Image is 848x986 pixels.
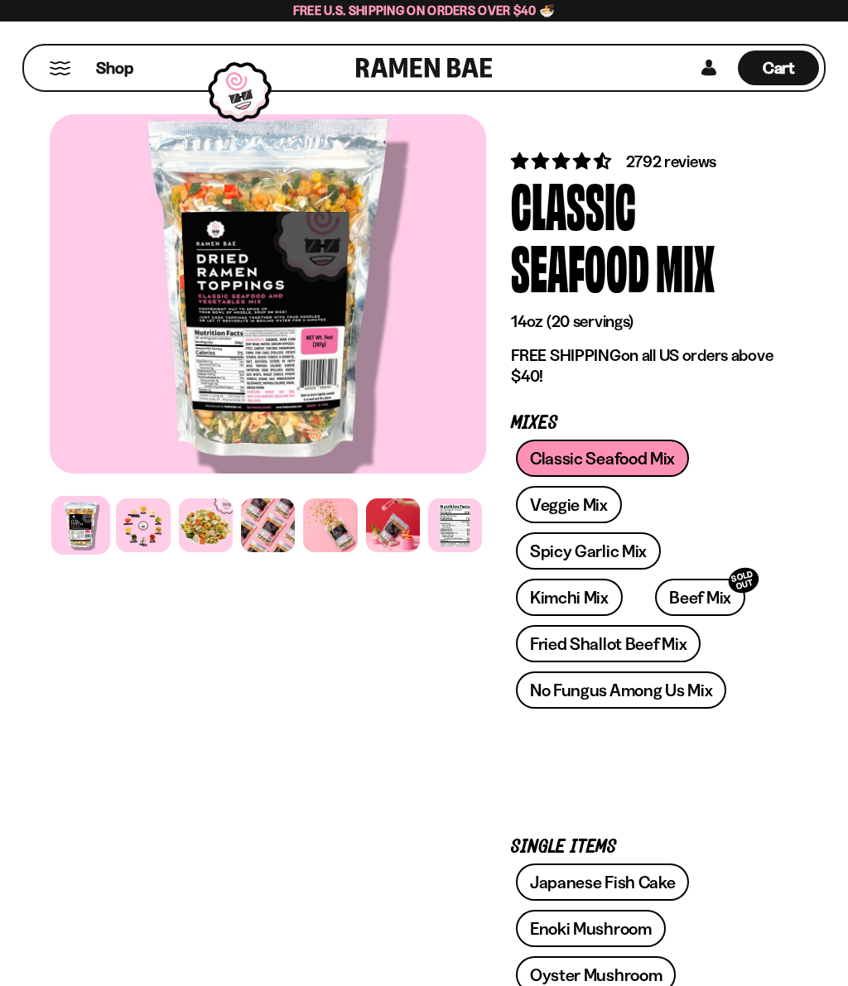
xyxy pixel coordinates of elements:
span: Shop [96,57,133,79]
div: Seafood [511,235,649,297]
span: 2792 reviews [626,152,717,171]
p: Single Items [511,839,773,855]
button: Mobile Menu Trigger [49,61,71,75]
a: Enoki Mushroom [516,910,666,947]
a: Veggie Mix [516,486,622,523]
a: Beef MixSOLD OUT [655,579,745,616]
a: Cart [738,46,819,90]
span: 4.68 stars [511,151,614,171]
a: Shop [96,51,133,85]
a: Kimchi Mix [516,579,623,616]
span: Free U.S. Shipping on Orders over $40 🍜 [293,2,556,18]
span: Cart [763,58,795,78]
a: No Fungus Among Us Mix [516,671,726,709]
div: SOLD OUT [725,565,762,597]
strong: FREE SHIPPING [511,345,620,365]
p: Mixes [511,416,773,431]
p: on all US orders above $40! [511,345,773,387]
div: Classic [511,173,636,235]
a: Japanese Fish Cake [516,863,690,901]
div: Mix [656,235,715,297]
p: 14oz (20 servings) [511,311,773,332]
a: Fried Shallot Beef Mix [516,625,701,662]
a: Spicy Garlic Mix [516,532,661,570]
